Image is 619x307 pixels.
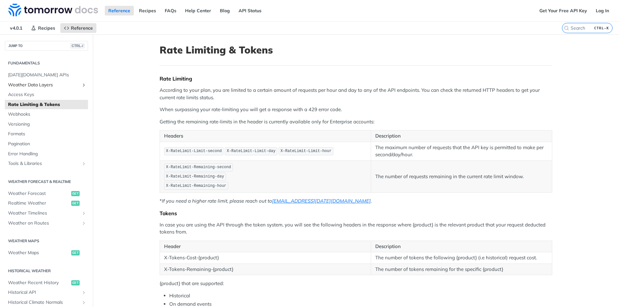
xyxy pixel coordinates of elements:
a: Webhooks [5,110,88,119]
span: Access Keys [8,91,86,98]
p: According to your plan, you are limited to a certain amount of requests per hour and day to any o... [160,87,552,101]
td: X-Tokens-Cost-{product} [160,252,371,264]
em: If you need a higher rate limit, please reach out to . [162,198,372,204]
h1: Rate Limiting & Tokens [160,44,552,56]
a: Formats [5,129,88,139]
a: Get Your Free API Key [536,6,591,15]
a: Rate Limiting & Tokens [5,100,88,110]
a: Access Keys [5,90,88,100]
a: Help Center [182,6,215,15]
a: Realtime Weatherget [5,198,88,208]
a: Error Handling [5,149,88,159]
span: Weather Recent History [8,280,70,286]
span: Realtime Weather [8,200,70,206]
span: CTRL-/ [70,43,84,48]
a: Log In [592,6,613,15]
span: Pagination [8,141,86,147]
a: Weather Forecastget [5,189,88,198]
p: The number of requests remaining in the current rate limit window. [375,173,548,180]
kbd: CTRL-K [593,25,611,31]
span: Weather Maps [8,250,70,256]
span: Weather Timelines [8,210,80,216]
a: Recipes [27,23,59,33]
span: Tools & Libraries [8,160,80,167]
a: Pagination [5,139,88,149]
span: X-RateLimit-Remaining-second [166,165,231,169]
h2: Weather Maps [5,238,88,244]
div: Rate Limiting [160,75,552,82]
span: Reference [71,25,93,31]
span: X-RateLimit-Remaining-hour [166,184,226,188]
a: Weather Data LayersShow subpages for Weather Data Layers [5,80,88,90]
a: API Status [235,6,265,15]
span: X-RateLimit-Remaining-day [166,174,224,179]
p: In case you are using the API through the token system, you will see the following headers in the... [160,221,552,236]
a: Versioning [5,120,88,129]
p: Getting the remaining rate-limits in the header is currently available only for Enterprise accounts: [160,118,552,126]
span: get [71,191,80,196]
h2: Fundamentals [5,60,88,66]
a: Blog [216,6,233,15]
a: Reference [60,23,96,33]
span: get [71,201,80,206]
span: Historical Climate Normals [8,299,80,306]
a: Recipes [135,6,160,15]
button: Show subpages for Tools & Libraries [81,161,86,166]
span: Historical API [8,289,80,296]
button: Show subpages for Weather Timelines [81,211,86,216]
a: Historical APIShow subpages for Historical API [5,288,88,297]
td: The number of tokens the following {product} (i.e historical) request cost. [371,252,552,264]
p: Description [375,132,548,140]
h2: Weather Forecast & realtime [5,179,88,185]
span: get [71,250,80,255]
span: Weather Forecast [8,190,70,197]
span: X-RateLimit-Limit-second [166,149,222,153]
span: v4.0.1 [6,23,26,33]
span: X-RateLimit-Limit-day [227,149,275,153]
span: Weather on Routes [8,220,80,226]
span: X-RateLimit-Limit-hour [280,149,331,153]
span: get [71,280,80,285]
button: JUMP TOCTRL-/ [5,41,88,51]
a: Reference [105,6,134,15]
button: Show subpages for Historical Climate Normals [81,300,86,305]
a: Weather TimelinesShow subpages for Weather Timelines [5,208,88,218]
a: [DATE][DOMAIN_NAME] APIs [5,70,88,80]
svg: Search [564,25,569,31]
span: Rate Limiting & Tokens [8,101,86,108]
a: Weather Recent Historyget [5,278,88,288]
span: Versioning [8,121,86,128]
span: [DATE][DOMAIN_NAME] APIs [8,72,86,78]
p: The maximum number of requests that the API key is permitted to make per second/day/hour. [375,144,548,158]
a: Weather on RoutesShow subpages for Weather on Routes [5,218,88,228]
span: Recipes [38,25,55,31]
span: Webhooks [8,111,86,118]
span: Weather Data Layers [8,82,80,88]
button: Show subpages for Historical API [81,290,86,295]
th: Description [371,241,552,252]
a: FAQs [161,6,180,15]
td: The number of tokens remaining for the specific {product} [371,264,552,275]
th: Header [160,241,371,252]
td: X-Tokens-Remaining-{product} [160,264,371,275]
a: Weather Mapsget [5,248,88,258]
p: {product} that are supported: [160,280,552,287]
p: Headers [164,132,367,140]
div: Tokens [160,210,552,216]
button: Show subpages for Weather on Routes [81,221,86,226]
a: Tools & LibrariesShow subpages for Tools & Libraries [5,159,88,168]
span: Formats [8,131,86,137]
h2: Historical Weather [5,268,88,274]
span: Error Handling [8,151,86,157]
a: [EMAIL_ADDRESS][DATE][DOMAIN_NAME] [272,198,371,204]
p: When surpassing your rate-limiting you will get a response with a 429 error code. [160,106,552,113]
li: Historical [169,292,552,300]
button: Show subpages for Weather Data Layers [81,82,86,88]
img: Tomorrow.io Weather API Docs [8,4,98,16]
